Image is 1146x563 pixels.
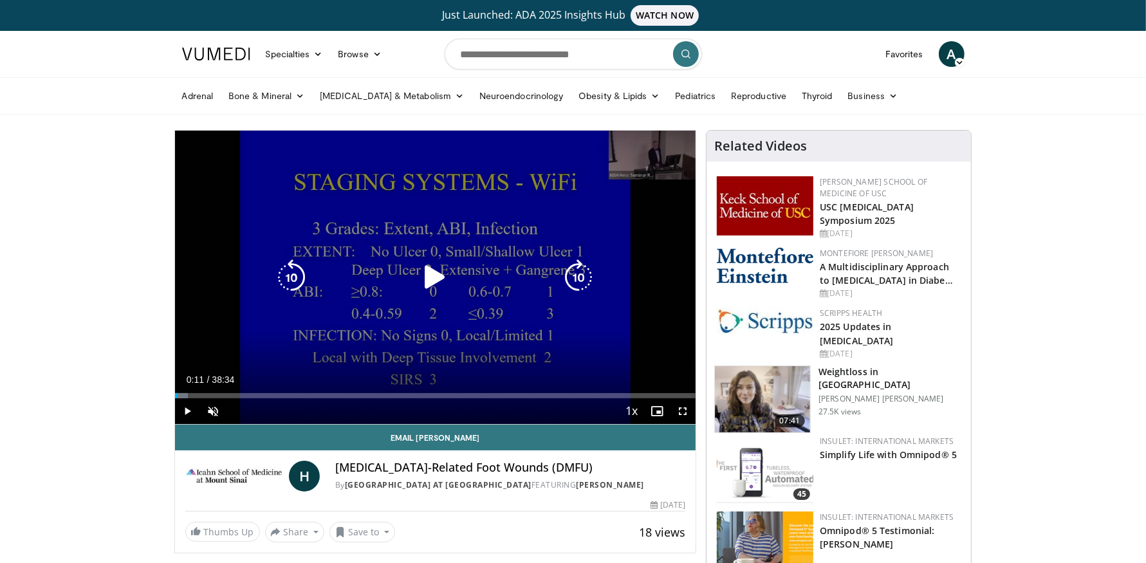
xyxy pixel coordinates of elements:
img: f4bac35f-2703-40d6-a70d-02c4a6bd0abe.png.150x105_q85_crop-smart_upscale.png [717,436,813,503]
h3: Weightloss in [GEOGRAPHIC_DATA] [818,365,963,391]
a: 45 [717,436,813,503]
div: [DATE] [651,499,685,511]
input: Search topics, interventions [445,39,702,69]
div: By FEATURING [335,479,685,491]
a: H [289,461,320,492]
p: 27.5K views [818,407,861,417]
a: Insulet: International Markets [820,436,954,447]
a: USC [MEDICAL_DATA] Symposium 2025 [820,201,914,226]
span: 38:34 [212,374,234,385]
h4: Related Videos [714,138,807,154]
div: [DATE] [820,288,961,299]
a: 2025 Updates in [MEDICAL_DATA] [820,320,893,346]
a: Specialties [258,41,331,67]
button: Unmute [201,398,226,424]
a: Just Launched: ADA 2025 Insights HubWATCH NOW [184,5,963,26]
a: Thyroid [794,83,840,109]
a: Adrenal [174,83,221,109]
a: Favorites [878,41,931,67]
a: [PERSON_NAME] School of Medicine of USC [820,176,927,199]
button: Fullscreen [670,398,696,424]
span: / [207,374,210,385]
span: 0:11 [187,374,204,385]
a: Neuroendocrinology [472,83,571,109]
a: Simplify Life with Omnipod® 5 [820,448,957,461]
button: Playback Rate [618,398,644,424]
span: 45 [793,488,810,500]
img: 9983fed1-7565-45be-8934-aef1103ce6e2.150x105_q85_crop-smart_upscale.jpg [715,366,810,433]
button: Enable picture-in-picture mode [644,398,670,424]
div: Progress Bar [175,393,696,398]
a: Obesity & Lipids [571,83,667,109]
a: A [939,41,965,67]
h4: [MEDICAL_DATA]-Related Foot Wounds (DMFU) [335,461,685,475]
img: b0142b4c-93a1-4b58-8f91-5265c282693c.png.150x105_q85_autocrop_double_scale_upscale_version-0.2.png [717,248,813,283]
button: Save to [329,522,395,542]
a: Browse [330,41,389,67]
a: Scripps Health [820,308,882,318]
img: Icahn School of Medicine at Mount Sinai [185,461,284,492]
div: [DATE] [820,348,961,360]
img: c9f2b0b7-b02a-4276-a72a-b0cbb4230bc1.jpg.150x105_q85_autocrop_double_scale_upscale_version-0.2.jpg [717,308,813,334]
a: Montefiore [PERSON_NAME] [820,248,933,259]
a: 07:41 Weightloss in [GEOGRAPHIC_DATA] [PERSON_NAME] [PERSON_NAME] 27.5K views [714,365,963,434]
a: Pediatrics [668,83,724,109]
button: Play [175,398,201,424]
a: A Multidisciplinary Approach to [MEDICAL_DATA] in Diabe… [820,261,953,286]
button: Share [265,522,325,542]
a: Business [840,83,906,109]
img: VuMedi Logo [182,48,250,60]
a: [GEOGRAPHIC_DATA] at [GEOGRAPHIC_DATA] [345,479,531,490]
a: [MEDICAL_DATA] & Metabolism [312,83,472,109]
a: Email [PERSON_NAME] [175,425,696,450]
a: Bone & Mineral [221,83,312,109]
a: Insulet: International Markets [820,512,954,522]
video-js: Video Player [175,131,696,425]
span: WATCH NOW [631,5,699,26]
div: [DATE] [820,228,961,239]
img: 7b941f1f-d101-407a-8bfa-07bd47db01ba.png.150x105_q85_autocrop_double_scale_upscale_version-0.2.jpg [717,176,813,235]
a: Omnipod® 5 Testimonial: [PERSON_NAME] [820,524,934,550]
span: 07:41 [775,414,806,427]
a: Reproductive [723,83,794,109]
span: 18 views [639,524,685,540]
a: [PERSON_NAME] [576,479,644,490]
p: [PERSON_NAME] [PERSON_NAME] [818,394,963,404]
a: Thumbs Up [185,522,260,542]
